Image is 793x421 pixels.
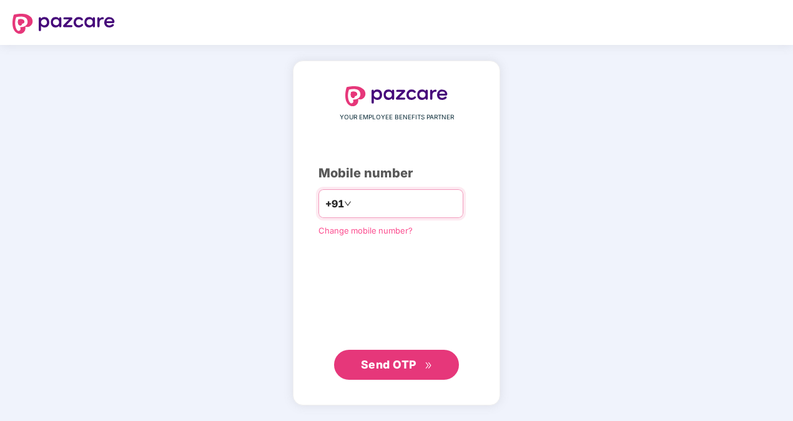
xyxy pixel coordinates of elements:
span: Send OTP [361,358,416,371]
button: Send OTPdouble-right [334,350,459,380]
img: logo [12,14,115,34]
span: down [344,200,352,207]
span: +91 [325,196,344,212]
img: logo [345,86,448,106]
a: Change mobile number? [318,225,413,235]
div: Mobile number [318,164,475,183]
span: double-right [425,362,433,370]
span: YOUR EMPLOYEE BENEFITS PARTNER [340,112,454,122]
